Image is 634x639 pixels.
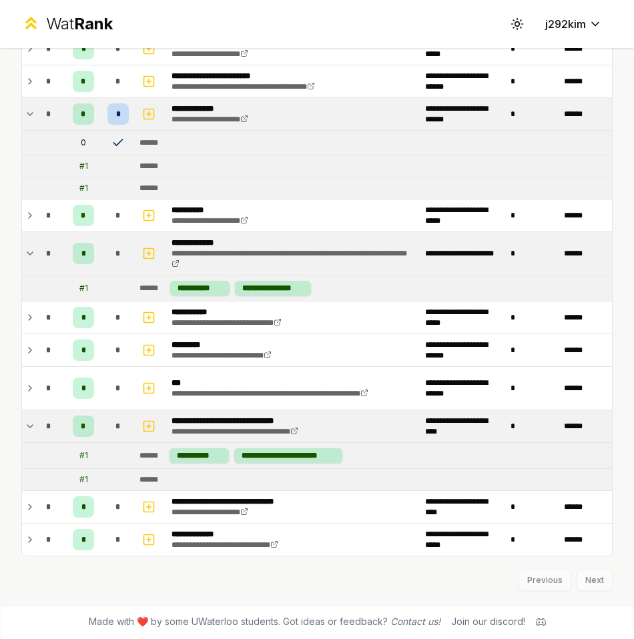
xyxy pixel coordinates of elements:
[535,12,613,36] button: j292kim
[79,283,88,293] div: # 1
[451,615,525,628] div: Join our discord!
[79,450,88,461] div: # 1
[390,616,440,627] a: Contact us!
[65,131,102,155] td: 0
[79,161,88,171] div: # 1
[74,14,113,33] span: Rank
[79,183,88,193] div: # 1
[21,13,113,35] a: WatRank
[89,615,440,628] span: Made with ❤️ by some UWaterloo students. Got ideas or feedback?
[545,16,586,32] span: j292kim
[46,13,113,35] div: Wat
[79,474,88,485] div: # 1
